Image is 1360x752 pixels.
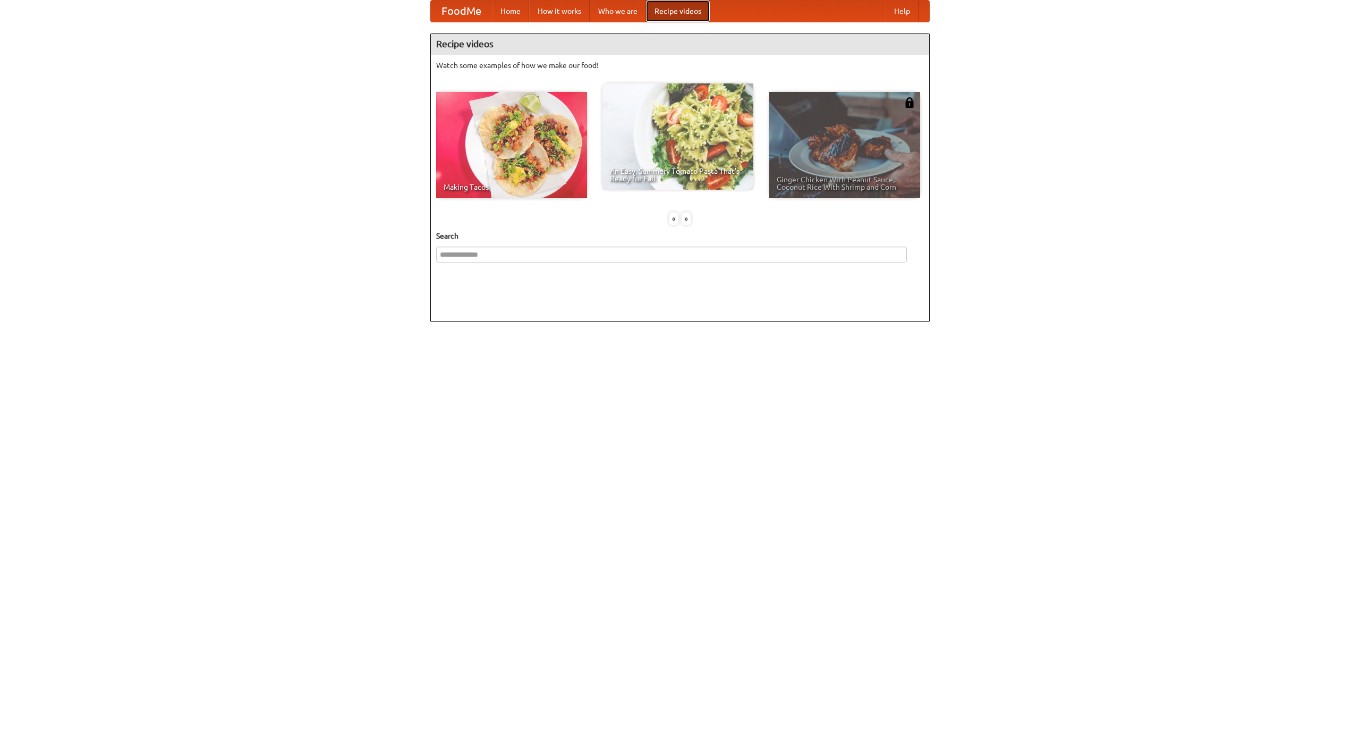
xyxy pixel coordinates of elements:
span: An Easy, Summery Tomato Pasta That's Ready for Fall [610,167,746,182]
p: Watch some examples of how we make our food! [436,60,924,71]
h5: Search [436,231,924,241]
a: Making Tacos [436,92,587,198]
a: Who we are [590,1,646,22]
h4: Recipe videos [431,33,929,55]
span: Making Tacos [444,183,580,191]
a: Help [886,1,919,22]
div: » [682,212,691,225]
div: « [669,212,678,225]
a: FoodMe [431,1,492,22]
img: 483408.png [904,97,915,108]
a: An Easy, Summery Tomato Pasta That's Ready for Fall [602,83,753,190]
a: Recipe videos [646,1,710,22]
a: Home [492,1,529,22]
a: How it works [529,1,590,22]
